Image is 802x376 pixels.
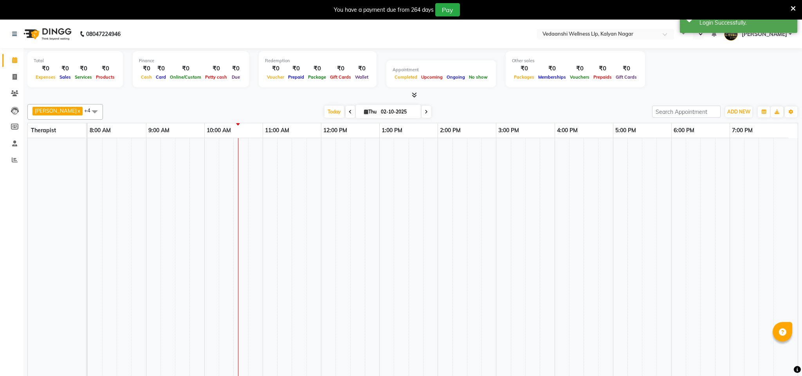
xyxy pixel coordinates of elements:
a: 1:00 PM [380,125,404,136]
a: 9:00 AM [146,125,171,136]
div: Login Successfully. [699,19,791,27]
span: Package [306,74,328,80]
span: Card [154,74,168,80]
div: ₹0 [536,64,568,73]
div: ₹0 [229,64,243,73]
a: x [77,108,80,114]
img: Ashik [724,27,738,41]
span: Products [94,74,117,80]
span: Thu [362,109,378,115]
span: Gift Cards [328,74,353,80]
span: [PERSON_NAME] [35,108,77,114]
input: 2025-10-02 [378,106,418,118]
span: Vouchers [568,74,591,80]
div: Appointment [393,67,490,73]
div: ₹0 [58,64,73,73]
div: ₹0 [154,64,168,73]
div: ₹0 [34,64,58,73]
span: Voucher [265,74,286,80]
div: ₹0 [568,64,591,73]
span: ADD NEW [727,109,750,115]
span: No show [467,74,490,80]
div: ₹0 [353,64,370,73]
span: Sales [58,74,73,80]
div: Redemption [265,58,370,64]
span: [PERSON_NAME] [742,30,787,38]
input: Search Appointment [652,106,721,118]
a: 7:00 PM [730,125,755,136]
div: Total [34,58,117,64]
button: ADD NEW [725,106,752,117]
div: ₹0 [203,64,229,73]
a: 4:00 PM [555,125,580,136]
div: Finance [139,58,243,64]
div: ₹0 [306,64,328,73]
div: ₹0 [286,64,306,73]
a: 6:00 PM [672,125,696,136]
div: ₹0 [168,64,203,73]
div: ₹0 [591,64,614,73]
span: Services [73,74,94,80]
a: 11:00 AM [263,125,291,136]
div: ₹0 [73,64,94,73]
span: Petty cash [203,74,229,80]
div: You have a payment due from 264 days [334,6,434,14]
span: Gift Cards [614,74,639,80]
div: ₹0 [94,64,117,73]
span: Therapist [31,127,56,134]
span: Memberships [536,74,568,80]
span: Due [230,74,242,80]
a: 5:00 PM [613,125,638,136]
div: ₹0 [265,64,286,73]
a: 8:00 AM [88,125,113,136]
div: Other sales [512,58,639,64]
a: 3:00 PM [496,125,521,136]
button: Pay [435,3,460,16]
span: Cash [139,74,154,80]
span: Wallet [353,74,370,80]
span: Online/Custom [168,74,203,80]
img: logo [20,23,74,45]
a: 10:00 AM [205,125,233,136]
span: Prepaids [591,74,614,80]
a: 2:00 PM [438,125,463,136]
div: ₹0 [512,64,536,73]
span: Today [324,106,344,118]
span: Upcoming [419,74,445,80]
a: 12:00 PM [321,125,349,136]
span: Expenses [34,74,58,80]
span: Ongoing [445,74,467,80]
div: ₹0 [139,64,154,73]
span: Packages [512,74,536,80]
div: ₹0 [614,64,639,73]
span: +4 [84,107,96,113]
span: Prepaid [286,74,306,80]
b: 08047224946 [86,23,121,45]
div: ₹0 [328,64,353,73]
span: Completed [393,74,419,80]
